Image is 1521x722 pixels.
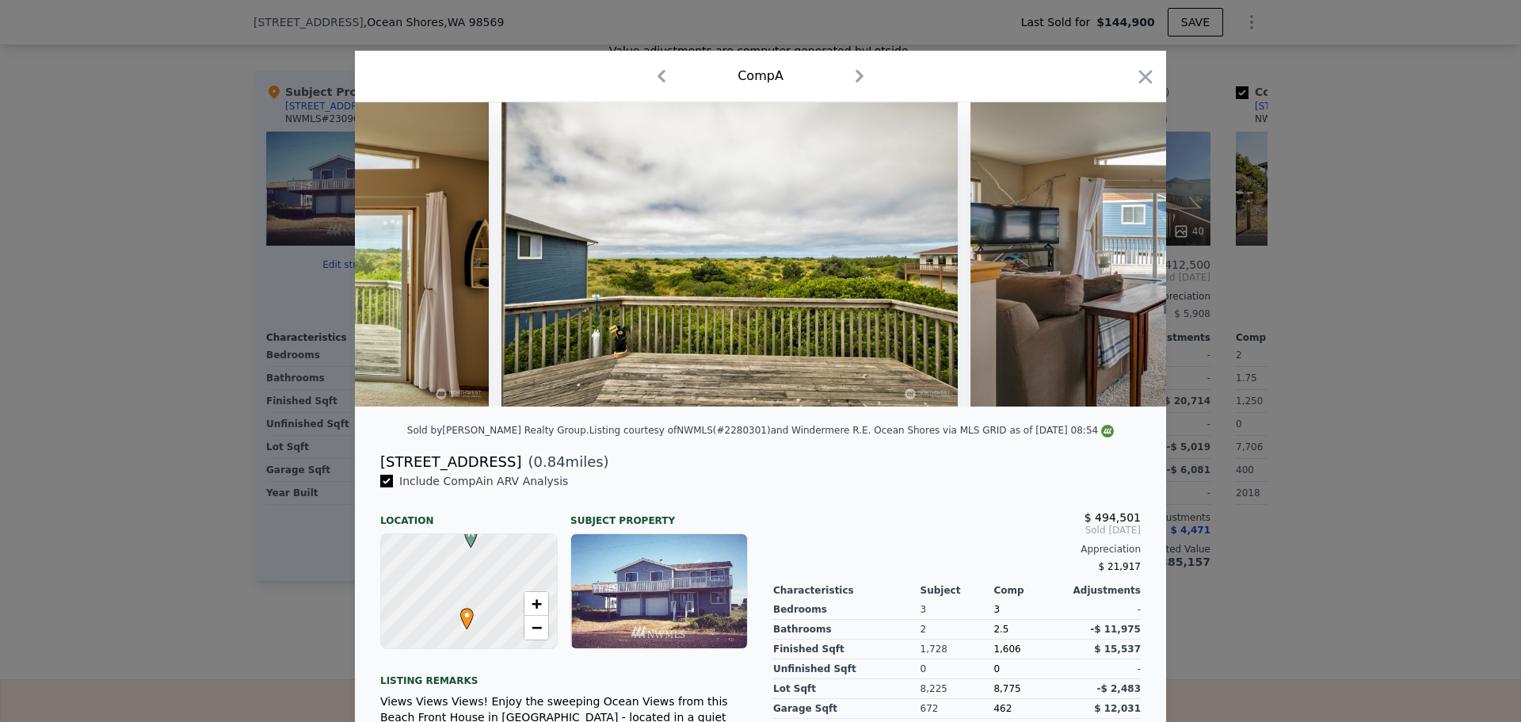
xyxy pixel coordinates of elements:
[921,640,994,659] div: 1,728
[1097,683,1141,694] span: -$ 2,483
[1094,644,1141,655] span: $ 15,537
[380,662,748,687] div: Listing remarks
[501,102,959,407] img: Property Img
[921,600,994,620] div: 3
[993,703,1012,714] span: 462
[921,659,994,679] div: 0
[773,600,921,620] div: Bedrooms
[773,699,921,719] div: Garage Sqft
[456,608,466,617] div: •
[534,453,566,470] span: 0.84
[589,425,1115,436] div: Listing courtesy of NWMLS (#2280301) and Windermere R.E. Ocean Shores via MLS GRID as of [DATE] 0...
[1099,561,1141,572] span: $ 21,917
[993,663,1000,674] span: 0
[570,502,748,527] div: Subject Property
[773,524,1141,537] span: Sold [DATE]
[738,67,783,86] div: Comp A
[921,620,994,640] div: 2
[393,475,574,487] span: Include Comp A in ARV Analysis
[524,616,548,640] a: Zoom out
[532,594,542,613] span: +
[773,659,921,679] div: Unfinished Sqft
[773,620,921,640] div: Bathrooms
[380,451,521,473] div: [STREET_ADDRESS]
[773,640,921,659] div: Finished Sqft
[773,584,921,597] div: Characteristics
[970,102,1488,407] img: Property Img
[380,502,558,527] div: Location
[993,683,1020,694] span: 8,775
[773,679,921,699] div: Lot Sqft
[1067,600,1141,620] div: -
[407,425,589,436] div: Sold by [PERSON_NAME] Realty Group .
[1067,584,1141,597] div: Adjustments
[1101,425,1114,437] img: NWMLS Logo
[521,451,608,473] span: ( miles)
[921,584,994,597] div: Subject
[532,617,542,637] span: −
[993,584,1067,597] div: Comp
[1094,703,1141,714] span: $ 12,031
[993,604,1000,615] span: 3
[1090,624,1141,635] span: -$ 11,975
[524,592,548,616] a: Zoom in
[1067,659,1141,679] div: -
[921,699,994,719] div: 672
[460,526,470,536] div: A
[993,620,1067,640] div: 2.5
[773,543,1141,556] div: Appreciation
[993,644,1020,655] span: 1,606
[456,603,478,627] span: •
[1085,511,1141,524] span: $ 494,501
[921,679,994,699] div: 8,225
